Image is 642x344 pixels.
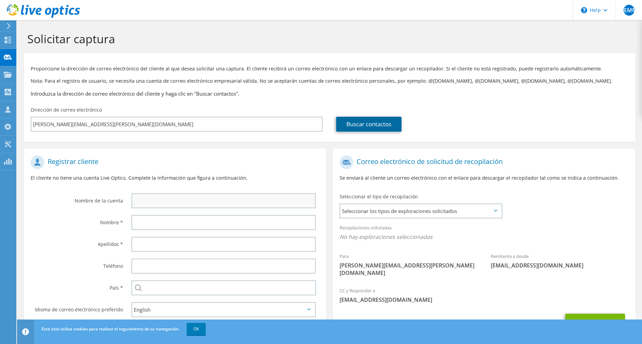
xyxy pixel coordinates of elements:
[31,302,123,313] label: Idioma de correo electrónico preferido
[565,314,625,332] button: Enviar solicitud
[31,193,123,204] label: Nombre de la cuenta
[333,283,635,307] div: CC y Responder a
[31,259,123,269] label: Teléfono
[187,323,206,335] a: OK
[333,220,635,246] div: Recopilaciones solicitadas
[484,249,635,273] div: Remitente y desde
[340,155,625,169] h1: Correo electrónico de solicitud de recopilación
[27,32,628,46] h1: Solicitar captura
[336,117,402,132] a: Buscar contactos
[42,326,179,332] span: Este sitio utiliza cookies para realizar el seguimiento de su navegación.
[340,262,477,277] span: [PERSON_NAME][EMAIL_ADDRESS][PERSON_NAME][DOMAIN_NAME]
[340,204,501,218] span: Seleccionar los tipos de exploraciones solicitados
[491,262,628,269] span: [EMAIL_ADDRESS][DOMAIN_NAME]
[31,155,316,169] h1: Registrar cliente
[333,249,484,280] div: Para
[31,107,102,113] label: Dirección de correo electrónico
[581,7,587,13] svg: \n
[31,77,628,85] p: Nota: Para el registro de usuario, se necesita una cuenta de correo electrónico empresarial válid...
[340,193,418,200] label: Seleccionar el tipo de recopilación
[31,237,123,248] label: Apellidos *
[31,215,123,226] label: Nombre *
[624,5,635,16] span: PEMM
[31,174,319,182] p: El cliente no tiene una cuenta Live Optics. Complete la información que figura a continuación.
[31,90,628,97] h3: Introduzca la dirección de correo electrónico del cliente y haga clic en "Buscar contactos".
[340,233,628,241] span: No hay exploraciones seleccionadas
[31,65,628,72] p: Proporcione la dirección de correo electrónico del cliente al que desea solicitar una captura. El...
[340,174,628,182] p: Se enviará al cliente un correo electrónico con el enlace para descargar el recopilador tal como ...
[31,280,123,291] label: País *
[340,296,628,304] span: [EMAIL_ADDRESS][DOMAIN_NAME]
